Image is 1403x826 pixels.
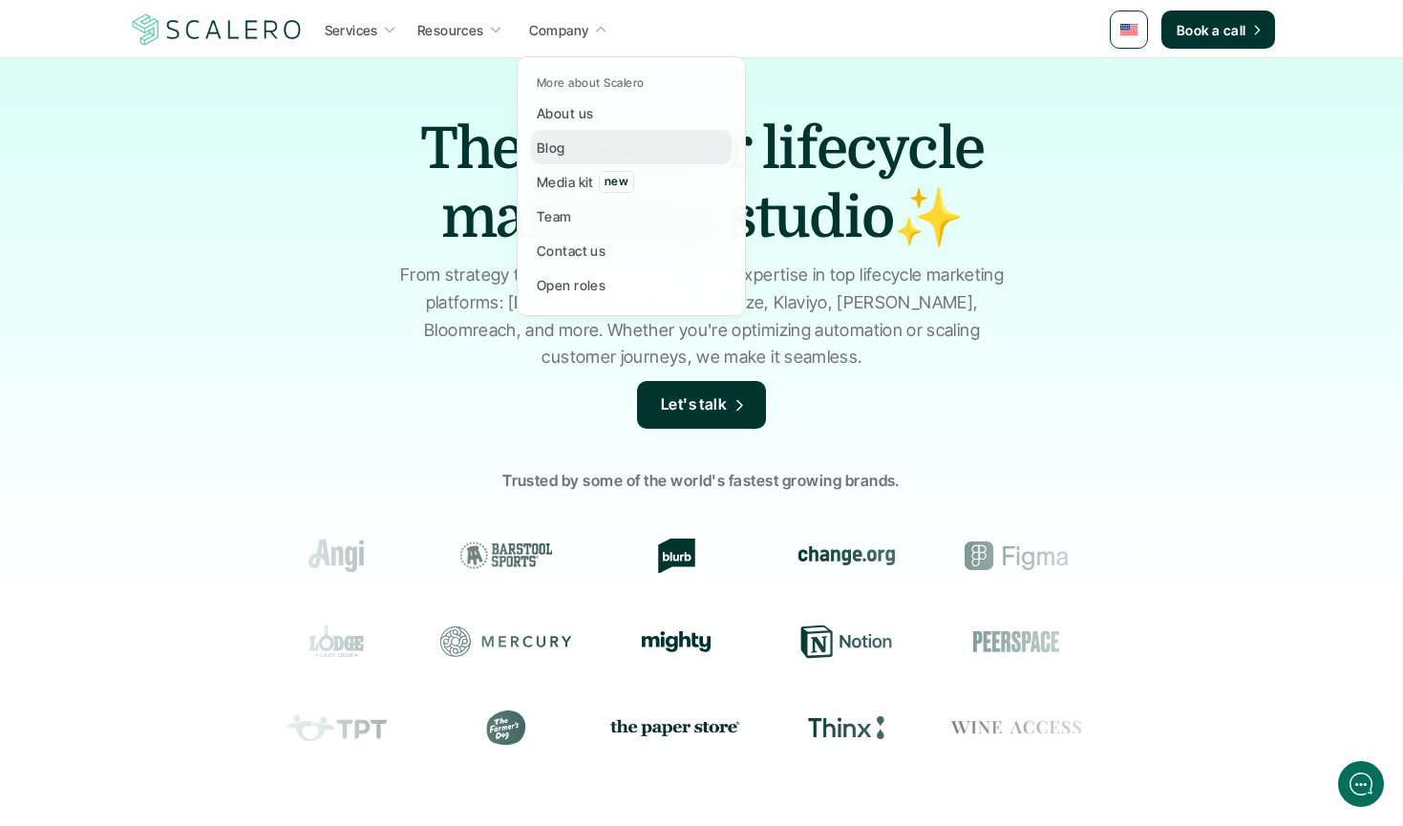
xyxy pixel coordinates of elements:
[434,625,565,659] div: Mercury
[368,115,1036,252] h1: The premier lifecycle marketing studio✨
[537,275,606,295] p: Open roles
[29,127,353,219] h2: Let us know if we can help with lifecycle marketing.
[123,265,229,280] span: New conversation
[129,11,305,48] img: Scalero company logo
[537,241,606,261] p: Contact us
[772,539,903,573] div: change.org
[531,130,732,164] a: Blog
[661,392,728,417] p: Let's talk
[537,103,593,123] p: About us
[325,20,378,40] p: Services
[262,539,393,573] div: Angi
[1177,20,1246,40] p: Book a call
[1132,544,1223,567] img: Groome
[159,667,242,680] span: We run on Gist
[637,381,767,429] a: Let's talk
[537,76,645,90] p: More about Scalero
[604,631,735,652] div: Mighty Networks
[774,625,905,659] div: Notion
[946,710,1077,745] div: Wine Access
[537,206,572,226] p: Team
[436,710,567,745] div: The Farmer's Dog
[1338,761,1384,807] iframe: gist-messenger-bubble-iframe
[264,625,395,659] div: Lodge Cast Iron
[129,12,305,47] a: Scalero company logo
[944,625,1075,659] div: Peerspace
[776,710,907,745] div: Thinx
[417,20,484,40] p: Resources
[1116,710,1247,745] div: Prose
[602,539,733,573] div: Blurb
[531,267,732,302] a: Open roles
[604,175,627,188] p: new
[30,253,352,291] button: New conversation
[531,199,732,233] a: Team
[531,95,732,130] a: About us
[1114,625,1245,659] div: Resy
[942,539,1074,573] div: Figma
[29,93,353,123] h1: Hi! Welcome to Scalero.
[537,172,594,192] p: Media kit
[1161,11,1275,49] a: Book a call
[392,262,1012,371] p: From strategy to execution, we bring deep expertise in top lifecycle marketing platforms: [DOMAIN...
[432,539,563,573] div: Barstool
[531,233,732,267] a: Contact us
[266,710,397,745] div: Teachers Pay Teachers
[531,164,732,199] a: Media kitnew
[606,715,737,739] img: the paper store
[537,138,565,158] p: Blog
[529,20,589,40] p: Company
